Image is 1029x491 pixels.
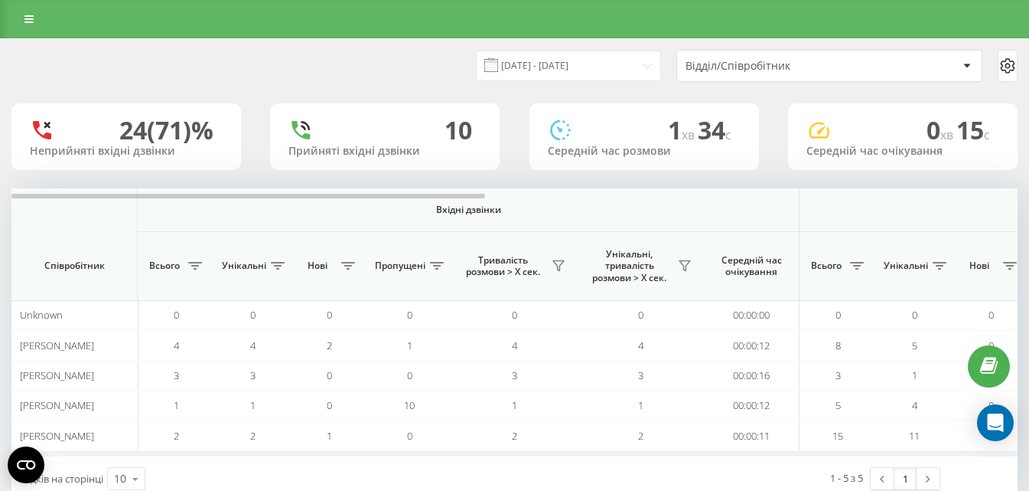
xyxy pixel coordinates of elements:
[548,145,741,158] div: Середній час розмови
[174,429,179,443] span: 2
[638,368,643,382] span: 3
[894,468,917,489] a: 1
[288,145,481,158] div: Прийняті вхідні дзвінки
[835,339,841,352] span: 8
[835,398,841,412] span: 5
[638,308,643,322] span: 0
[407,339,412,352] span: 1
[459,254,547,278] span: Тривалість розмови > Х сек.
[638,339,643,352] span: 4
[119,116,213,145] div: 24 (71)%
[704,300,799,330] td: 00:00:00
[832,429,843,443] span: 15
[174,308,179,322] span: 0
[835,368,841,382] span: 3
[807,260,845,272] span: Всього
[407,429,412,443] span: 0
[407,308,412,322] span: 0
[835,308,841,322] span: 0
[984,126,990,143] span: c
[512,308,517,322] span: 0
[20,308,63,322] span: Unknown
[250,429,256,443] span: 2
[585,248,673,284] span: Унікальні, тривалість розмови > Х сек.
[704,330,799,360] td: 00:00:12
[404,398,415,412] span: 10
[884,260,928,272] span: Унікальні
[20,368,94,382] span: [PERSON_NAME]
[926,113,956,146] span: 0
[512,429,517,443] span: 2
[682,126,698,143] span: хв
[250,339,256,352] span: 4
[20,339,94,352] span: [PERSON_NAME]
[174,398,179,412] span: 1
[114,471,126,486] div: 10
[298,260,337,272] span: Нові
[20,398,94,412] span: [PERSON_NAME]
[8,447,44,483] button: Open CMP widget
[909,429,920,443] span: 11
[30,145,223,158] div: Неприйняті вхідні дзвінки
[977,404,1014,441] div: Open Intercom Messenger
[222,260,266,272] span: Унікальні
[250,308,256,322] span: 0
[704,421,799,450] td: 00:00:11
[19,472,103,486] span: Рядків на сторінці
[912,398,917,412] span: 4
[912,308,917,322] span: 0
[407,368,412,382] span: 0
[145,260,184,272] span: Всього
[24,260,124,272] span: Співробітник
[375,260,425,272] span: Пропущені
[20,429,94,443] span: [PERSON_NAME]
[327,429,332,443] span: 1
[174,339,179,352] span: 4
[668,113,698,146] span: 1
[725,126,731,143] span: c
[988,339,994,352] span: 0
[512,339,517,352] span: 4
[715,254,787,278] span: Середній час очікування
[698,113,731,146] span: 34
[685,60,868,73] div: Відділ/Співробітник
[912,368,917,382] span: 1
[960,260,998,272] span: Нові
[988,398,994,412] span: 0
[444,116,472,145] div: 10
[988,308,994,322] span: 0
[704,361,799,391] td: 00:00:16
[940,126,956,143] span: хв
[830,470,863,486] div: 1 - 5 з 5
[327,368,332,382] span: 0
[704,391,799,421] td: 00:00:12
[250,368,256,382] span: 3
[912,339,917,352] span: 5
[806,145,999,158] div: Середній час очікування
[638,429,643,443] span: 2
[956,113,990,146] span: 15
[512,368,517,382] span: 3
[177,204,759,216] span: Вхідні дзвінки
[638,398,643,412] span: 1
[327,308,332,322] span: 0
[512,398,517,412] span: 1
[327,339,332,352] span: 2
[174,368,179,382] span: 3
[327,398,332,412] span: 0
[250,398,256,412] span: 1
